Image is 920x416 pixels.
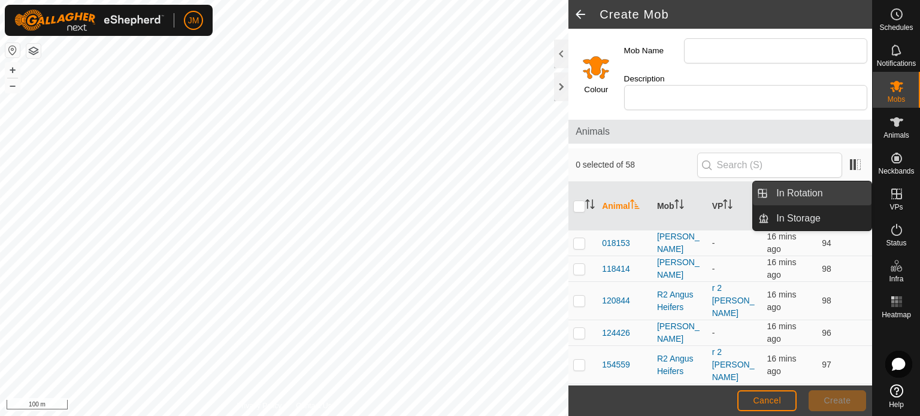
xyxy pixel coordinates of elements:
[296,400,331,411] a: Contact Us
[712,283,755,318] a: r 2 [PERSON_NAME]
[697,153,842,178] input: Search (S)
[889,204,903,211] span: VPs
[822,296,831,305] span: 98
[624,73,684,85] label: Description
[712,347,755,382] a: r 2 [PERSON_NAME]
[769,181,871,205] a: In Rotation
[602,263,630,275] span: 118414
[14,10,164,31] img: Gallagher Logo
[767,354,796,376] span: 22 Aug 2025, 6:46 am
[237,400,282,411] a: Privacy Policy
[26,44,41,58] button: Map Layers
[597,182,652,230] th: Animal
[602,327,630,339] span: 124426
[809,390,866,411] button: Create
[822,360,831,369] span: 97
[600,7,872,22] h2: Create Mob
[602,359,630,371] span: 154559
[767,257,796,280] span: 22 Aug 2025, 6:46 am
[873,379,920,413] a: Help
[879,24,913,31] span: Schedules
[674,201,684,211] p-sorticon: Activate to sort
[712,264,715,274] app-display-virtual-paddock-transition: -
[188,14,199,27] span: JM
[767,232,796,254] span: 22 Aug 2025, 6:46 am
[767,290,796,312] span: 22 Aug 2025, 6:47 am
[585,201,595,211] p-sorticon: Activate to sort
[624,38,684,63] label: Mob Name
[630,201,640,211] p-sorticon: Activate to sort
[878,168,914,175] span: Neckbands
[822,238,831,248] span: 94
[877,60,916,67] span: Notifications
[576,159,697,171] span: 0 selected of 58
[822,328,831,338] span: 96
[886,239,906,247] span: Status
[753,207,871,230] li: In Storage
[769,207,871,230] a: In Storage
[657,230,703,256] div: [PERSON_NAME]
[5,78,20,93] button: –
[657,256,703,281] div: [PERSON_NAME]
[889,401,904,408] span: Help
[584,84,608,96] label: Colour
[723,201,733,211] p-sorticon: Activate to sort
[5,63,20,77] button: +
[776,186,822,201] span: In Rotation
[602,237,630,250] span: 018153
[822,264,831,274] span: 98
[576,125,865,139] span: Animals
[753,396,781,405] span: Cancel
[753,181,871,205] li: In Rotation
[657,320,703,345] div: [PERSON_NAME]
[882,311,911,318] span: Heatmap
[657,289,703,314] div: R2 Angus Heifers
[5,43,20,57] button: Reset Map
[652,182,707,230] th: Mob
[889,275,903,283] span: Infra
[888,96,905,103] span: Mobs
[767,321,796,344] span: 22 Aug 2025, 6:46 am
[737,390,797,411] button: Cancel
[776,211,821,226] span: In Storage
[824,396,851,405] span: Create
[883,132,909,139] span: Animals
[602,294,630,307] span: 120844
[712,238,715,248] app-display-virtual-paddock-transition: -
[707,182,762,230] th: VP
[712,328,715,338] app-display-virtual-paddock-transition: -
[657,353,703,378] div: R2 Angus Heifers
